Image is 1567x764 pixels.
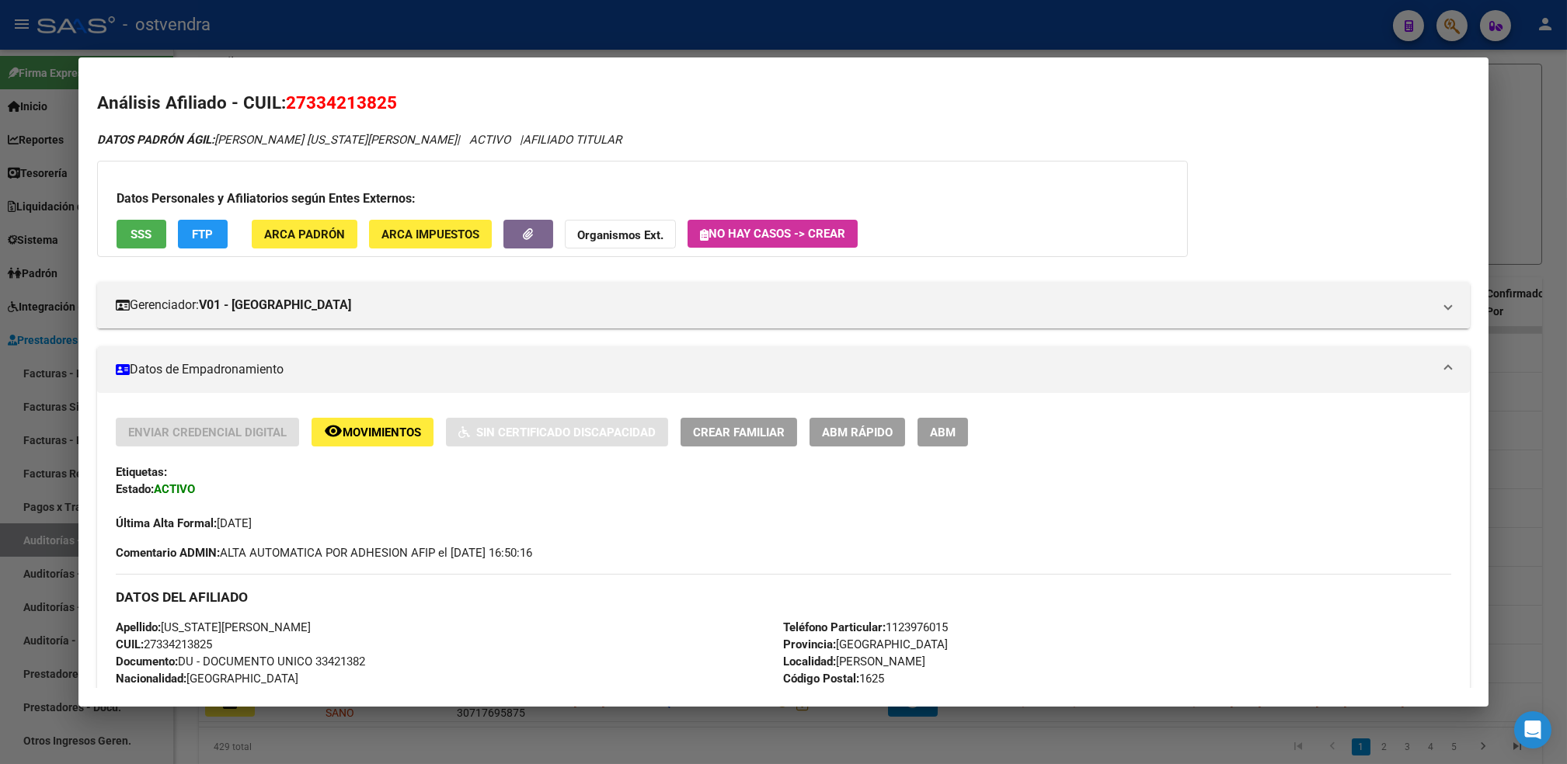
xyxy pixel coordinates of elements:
span: Movimientos [343,425,421,439]
button: SSS [117,220,166,248]
span: Crear Familiar [693,425,785,439]
span: FTP [192,227,213,241]
strong: Localidad: [783,655,836,668]
strong: V01 - [GEOGRAPHIC_DATA] [199,296,351,314]
span: ABM Rápido [822,425,893,439]
span: ARCA Padrón [264,227,345,241]
span: Enviar Credencial Digital [128,425,287,439]
strong: CUIL: [116,637,144,651]
strong: Comentario ADMIN: [116,546,220,560]
h3: DATOS DEL AFILIADO [116,589,1451,606]
button: ABM Rápido [810,418,905,446]
mat-icon: remove_red_eye [324,422,343,440]
strong: ACTIVO [154,482,195,496]
button: Movimientos [312,418,434,446]
strong: Teléfono Particular: [783,620,886,634]
span: [US_STATE][PERSON_NAME] [116,620,311,634]
button: Crear Familiar [681,418,797,446]
span: 27334213825 [116,637,212,651]
strong: DATOS PADRÓN ÁGIL: [97,133,214,147]
span: [GEOGRAPHIC_DATA] [783,637,948,651]
button: No hay casos -> Crear [688,220,858,248]
strong: Provincia: [783,637,836,651]
strong: Nacionalidad: [116,672,186,686]
button: ARCA Impuestos [369,220,492,248]
span: [GEOGRAPHIC_DATA] [116,672,298,686]
span: ALTA AUTOMATICA POR ADHESION AFIP el [DATE] 16:50:16 [116,544,532,561]
div: Open Intercom Messenger [1514,711,1551,748]
span: 1625 [783,672,884,686]
span: AFILIADO TITULAR [523,133,622,147]
mat-expansion-panel-header: Gerenciador:V01 - [GEOGRAPHIC_DATA] [97,282,1470,328]
button: Enviar Credencial Digital [116,418,299,446]
span: [PERSON_NAME] [US_STATE][PERSON_NAME] [97,133,457,147]
span: Sin Certificado Discapacidad [476,425,656,439]
strong: Apellido: [116,620,161,634]
strong: Etiquetas: [116,465,167,479]
button: ABM [918,418,968,446]
h3: Datos Personales y Afiliatorios según Entes Externos: [117,189,1168,208]
span: DU - DOCUMENTO UNICO 33421382 [116,655,365,668]
mat-panel-title: Datos de Empadronamiento [116,360,1433,379]
button: Sin Certificado Discapacidad [446,418,668,446]
span: ABM [930,425,956,439]
span: 1123976015 [783,620,948,634]
h2: Análisis Afiliado - CUIL: [97,90,1470,116]
button: Organismos Ext. [565,220,676,248]
button: ARCA Padrón [252,220,357,248]
strong: Estado: [116,482,154,496]
span: No hay casos -> Crear [700,227,845,241]
i: | ACTIVO | [97,133,622,147]
span: 27334213825 [286,92,397,113]
strong: Organismos Ext. [577,228,663,242]
strong: Última Alta Formal: [116,516,217,530]
button: FTP [178,220,228,248]
span: SSS [131,227,151,241]
strong: Código Postal: [783,672,859,686]
span: [PERSON_NAME] [783,655,925,668]
span: ARCA Impuestos [381,227,479,241]
mat-panel-title: Gerenciador: [116,296,1433,314]
span: [DATE] [116,516,252,530]
mat-expansion-panel-header: Datos de Empadronamiento [97,346,1470,393]
strong: Documento: [116,655,178,668]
